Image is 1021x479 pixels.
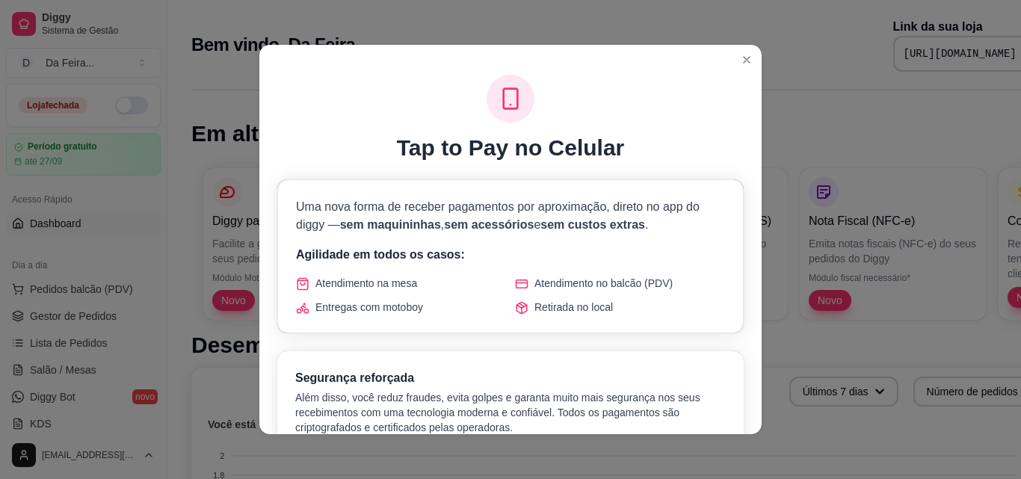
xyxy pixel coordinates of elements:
p: Agilidade em todos os casos: [296,246,725,264]
span: sem maquininhas [340,218,441,231]
h3: Segurança reforçada [295,369,726,387]
span: sem acessórios [444,218,534,231]
p: Uma nova forma de receber pagamentos por aproximação, direto no app do diggy — , e . [296,198,725,234]
p: Além disso, você reduz fraudes, evita golpes e garanta muito mais segurança nos seus recebimentos... [295,390,726,435]
span: Entregas com motoboy [315,300,423,315]
span: sem custos extras [540,218,645,231]
span: Atendimento no balcão (PDV) [534,276,673,291]
h1: Tap to Pay no Celular [397,135,625,161]
button: Close [735,48,759,72]
span: Retirada no local [534,300,613,315]
span: Atendimento na mesa [315,276,417,291]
